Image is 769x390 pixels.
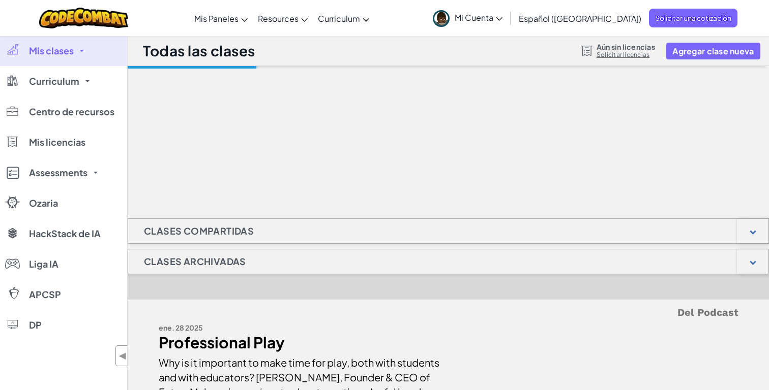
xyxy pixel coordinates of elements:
[159,320,441,335] div: ene. 28 2025
[29,259,58,269] span: Liga IA
[189,5,253,32] a: Mis Paneles
[194,13,239,24] span: Mis Paneles
[455,12,502,23] span: Mi Cuenta
[428,2,508,34] a: Mi Cuenta
[128,249,262,274] h1: Clases Archivadas
[649,9,737,27] a: Solicitar una cotización
[143,41,255,60] h1: Todas las clases
[159,305,738,320] h5: Del Podcast
[29,138,85,147] span: Mis licencias
[128,218,270,244] h1: Clases compartidas
[159,335,441,350] div: Professional Play
[29,46,74,55] span: Mis clases
[514,5,646,32] a: Español ([GEOGRAPHIC_DATA])
[39,8,128,28] img: CodeCombat logo
[253,5,313,32] a: Resources
[258,13,299,24] span: Resources
[597,43,655,51] span: Aún sin licencias
[29,107,114,116] span: Centro de recursos
[519,13,641,24] span: Español ([GEOGRAPHIC_DATA])
[666,43,760,59] button: Agregar clase nueva
[29,199,58,208] span: Ozaria
[318,13,360,24] span: Curriculum
[29,229,101,238] span: HackStack de IA
[29,168,87,177] span: Assessments
[119,348,127,363] span: ◀
[313,5,374,32] a: Curriculum
[433,10,450,27] img: avatar
[597,51,655,59] a: Solicitar licencias
[29,77,79,86] span: Curriculum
